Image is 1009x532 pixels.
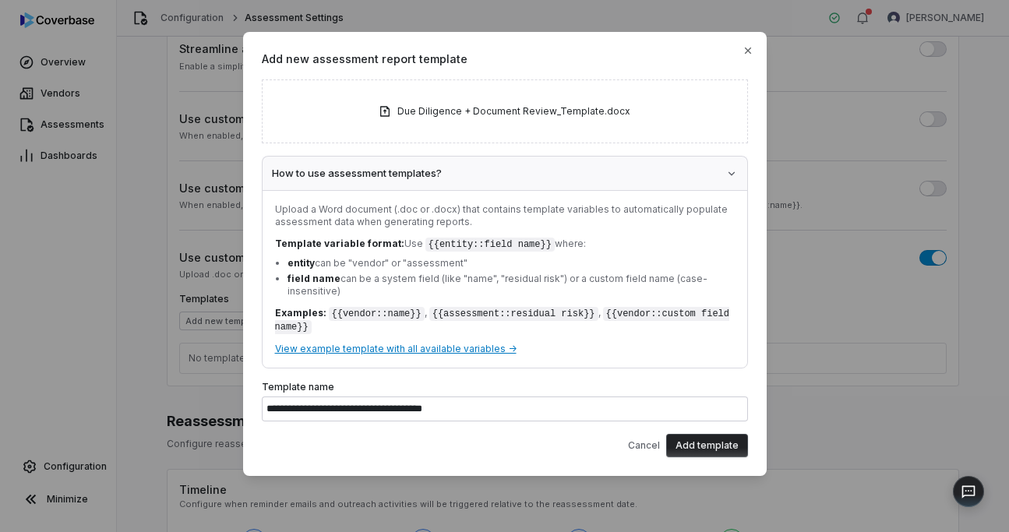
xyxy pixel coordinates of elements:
strong: Template variable format: [275,238,404,249]
strong: entity [288,257,315,269]
code: {{vendor::name}} [329,307,425,321]
strong: Examples: [275,307,326,319]
button: Cancel [623,429,665,462]
code: {{entity::field name}} [425,238,555,252]
li: can be "vendor" or "assessment" [288,257,735,270]
label: Template name [262,381,748,393]
button: How to use assessment templates? [263,157,747,191]
button: Add template [666,434,748,457]
a: View example template with all available variables → [275,343,517,354]
span: Add new assessment report template [262,51,748,67]
p: Use where: [275,238,735,251]
code: {{assessment::residual risk}} [429,307,598,321]
strong: field name [288,273,340,284]
span: Due Diligence + Document Review_Template.docx [397,105,630,118]
p: Upload a Word document (.doc or .docx) that contains template variables to automatically populate... [275,203,735,228]
p: , , [275,307,735,333]
code: {{vendor::custom field name}} [275,307,730,334]
li: can be a system field (like "name", "residual risk") or a custom field name (case-insensitive) [288,273,735,298]
span: How to use assessment templates? [272,166,442,181]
